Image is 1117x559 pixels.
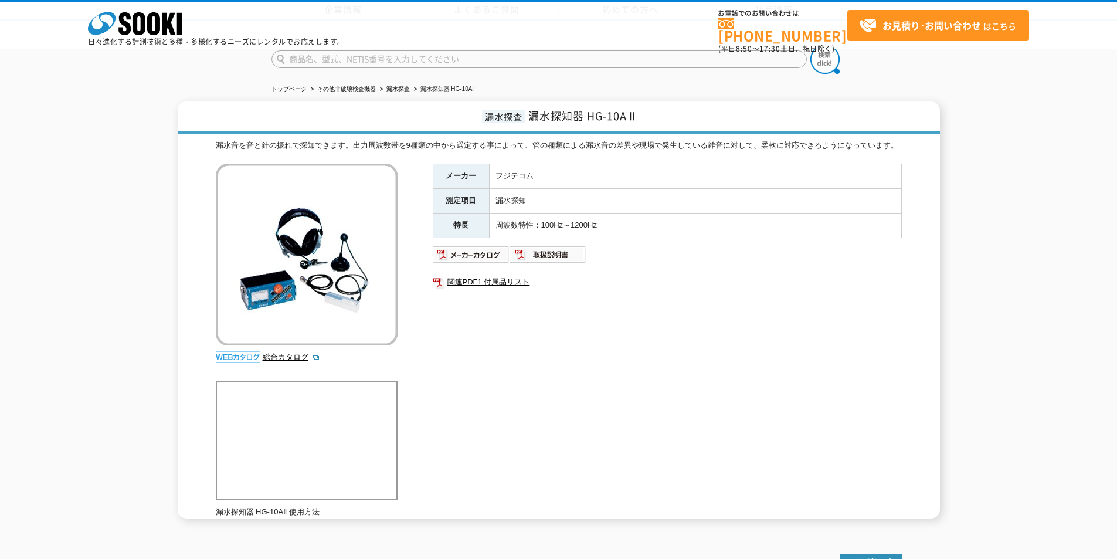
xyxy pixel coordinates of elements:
img: 取扱説明書 [510,245,586,264]
a: 関連PDF1 付属品リスト [433,275,902,290]
strong: お見積り･お問い合わせ [882,18,981,32]
a: 漏水探査 [386,86,410,92]
a: その他非破壊検査機器 [317,86,376,92]
a: トップページ [271,86,307,92]
th: 測定項目 [433,188,489,213]
p: 日々進化する計測技術と多種・多様化するニーズにレンタルでお応えします。 [88,38,345,45]
td: フジテコム [489,164,901,189]
div: 漏水音を音と針の振れで探知できます。出力周波数帯を9種類の中から選定する事によって、管の種類による漏水音の差異や現場で発生している雑音に対して、柔軟に対応できるようになっています。 [216,140,902,152]
span: はこちら [859,17,1016,35]
span: 漏水探知器 HG-10AⅡ [528,108,638,124]
th: 特長 [433,213,489,238]
a: メーカーカタログ [433,253,510,262]
span: 漏水探査 [482,110,525,123]
img: btn_search.png [810,45,840,74]
p: 漏水探知器 HG-10AⅡ 使用方法 [216,506,398,519]
a: 総合カタログ [263,353,320,361]
a: お見積り･お問い合わせはこちら [847,10,1029,41]
input: 商品名、型式、NETIS番号を入力してください [271,50,807,68]
a: 取扱説明書 [510,253,586,262]
span: (平日 ～ 土日、祝日除く) [718,43,834,54]
th: メーカー [433,164,489,189]
img: webカタログ [216,351,260,363]
a: [PHONE_NUMBER] [718,18,847,42]
li: 漏水探知器 HG-10AⅡ [412,83,476,96]
span: 17:30 [759,43,780,54]
td: 周波数特性：100Hz～1200Hz [489,213,901,238]
span: お電話でのお問い合わせは [718,10,847,17]
span: 8:50 [736,43,752,54]
img: メーカーカタログ [433,245,510,264]
td: 漏水探知 [489,188,901,213]
img: 漏水探知器 HG-10AⅡ [216,164,398,345]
